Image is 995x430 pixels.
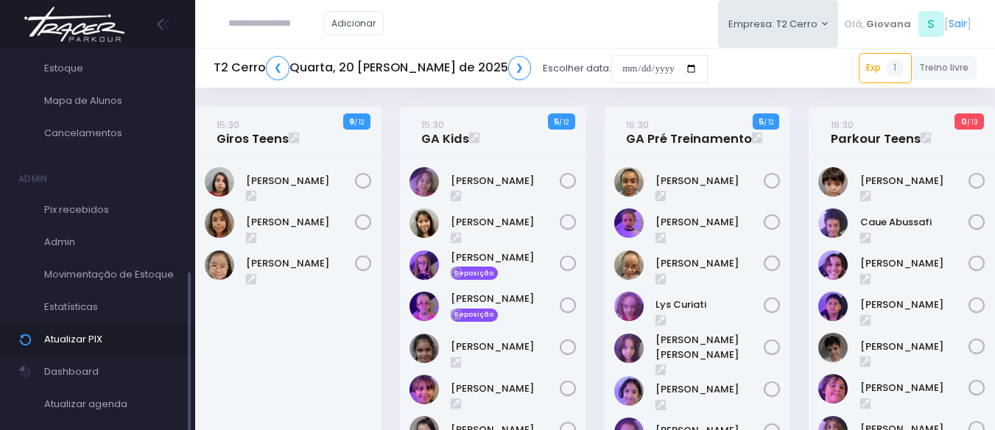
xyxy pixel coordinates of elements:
[409,292,439,321] img: Isabella Arouca
[559,118,569,127] small: / 12
[409,250,439,280] img: Gabriela Arouca
[626,117,752,147] a: 16:30GA Pré Treinamento
[421,117,469,147] a: 15:30GA Kids
[324,11,384,35] a: Adicionar
[354,118,364,127] small: / 12
[18,164,48,194] h4: Admin
[44,362,177,381] span: Dashboard
[451,215,560,230] a: [PERSON_NAME]
[866,17,911,32] span: Giovana
[451,250,560,265] a: [PERSON_NAME]
[44,330,177,349] span: Atualizar PIX
[655,382,764,397] a: [PERSON_NAME]
[831,118,854,132] small: 16:30
[205,167,234,197] img: Luana Beggs
[860,174,969,188] a: [PERSON_NAME]
[614,334,644,363] img: Maria Luísa lana lewin
[44,297,177,317] span: Estatísticas
[44,200,177,219] span: Pix recebidos
[655,215,764,230] a: [PERSON_NAME]
[44,265,177,284] span: Movimentação de Estoque
[838,7,977,40] div: [ ]
[409,375,439,404] img: Martina Bertoluci
[859,53,912,82] a: Exp1
[818,208,848,238] img: Caue Abussafi
[217,118,239,132] small: 15:30
[614,292,644,321] img: Lys Curiati
[451,267,498,280] span: Reposição
[508,56,532,80] a: ❯
[860,339,969,354] a: [PERSON_NAME]
[918,11,944,37] span: S
[886,60,904,77] span: 1
[655,174,764,188] a: [PERSON_NAME]
[214,52,708,85] div: Escolher data:
[266,56,289,80] a: ❮
[949,16,967,32] a: Sair
[451,174,560,188] a: [PERSON_NAME]
[409,208,439,238] img: Catharina Morais Ablas
[614,376,644,406] img: Rafaela Matos
[44,59,177,78] span: Estoque
[860,297,969,312] a: [PERSON_NAME]
[818,250,848,280] img: Estela Nunes catto
[860,215,969,230] a: Caue Abussafi
[759,116,764,127] strong: 5
[409,334,439,363] img: LAURA DA SILVA BORGES
[655,256,764,271] a: [PERSON_NAME]
[961,116,967,127] strong: 0
[409,167,439,197] img: Amora vizer cerqueira
[614,167,644,197] img: Caroline Pacheco Duarte
[831,117,921,147] a: 16:30Parkour Teens
[246,215,355,230] a: [PERSON_NAME]
[844,17,864,32] span: Olá,
[451,292,560,306] a: [PERSON_NAME]
[818,167,848,197] img: Antônio Martins Marques
[246,256,355,271] a: [PERSON_NAME]
[246,174,355,188] a: [PERSON_NAME]
[818,292,848,321] img: Felipe Jorge Bittar Sousa
[554,116,559,127] strong: 5
[44,395,177,414] span: Atualizar agenda
[44,124,177,143] span: Cancelamentos
[818,333,848,362] img: Gabriel Amaral Alves
[912,56,977,80] a: Treino livre
[655,297,764,312] a: Lys Curiati
[349,116,354,127] strong: 9
[860,381,969,395] a: [PERSON_NAME]
[451,381,560,396] a: [PERSON_NAME]
[205,208,234,238] img: Marina Winck Arantes
[614,250,644,280] img: Julia Pacheco Duarte
[626,118,649,132] small: 16:30
[614,208,644,238] img: Isabella Rodrigues Tavares
[818,374,848,403] img: Gabriel Leão
[655,333,764,362] a: [PERSON_NAME] [PERSON_NAME]
[421,118,444,132] small: 15:30
[205,250,234,280] img: Natália Mie Sunami
[451,339,560,354] a: [PERSON_NAME]
[967,118,978,127] small: / 13
[860,256,969,271] a: [PERSON_NAME]
[214,56,531,80] h5: T2 Cerro Quarta, 20 [PERSON_NAME] de 2025
[451,309,498,322] span: Reposição
[44,91,177,110] span: Mapa de Alunos
[217,117,289,147] a: 15:30Giros Teens
[764,118,773,127] small: / 12
[44,233,177,252] span: Admin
